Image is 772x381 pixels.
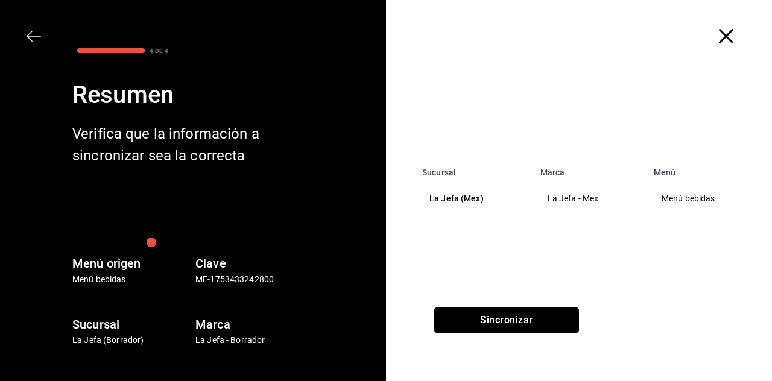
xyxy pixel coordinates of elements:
[429,192,519,205] p: La Jefa (Mex)
[195,315,314,334] h6: Marca
[647,160,772,177] th: Menú
[195,254,314,273] h6: Clave
[548,192,632,205] p: La Jefa - Mex
[72,273,191,286] p: Menú bebidas
[195,273,314,286] p: ME-1753433242800
[662,192,752,205] p: Menú bebidas
[415,160,533,177] th: Sucursal
[72,254,191,273] h6: Menú origen
[533,160,647,177] th: Marca
[150,46,168,55] div: 4 DE 4
[72,77,314,113] div: Resumen
[434,307,579,333] button: Sincronizar
[72,334,191,347] p: La Jefa (Borrador)
[195,334,314,347] p: La Jefa - Borrador
[72,315,191,334] h6: Sucursal
[72,123,265,166] div: Verifica que la información a sincronizar sea la correcta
